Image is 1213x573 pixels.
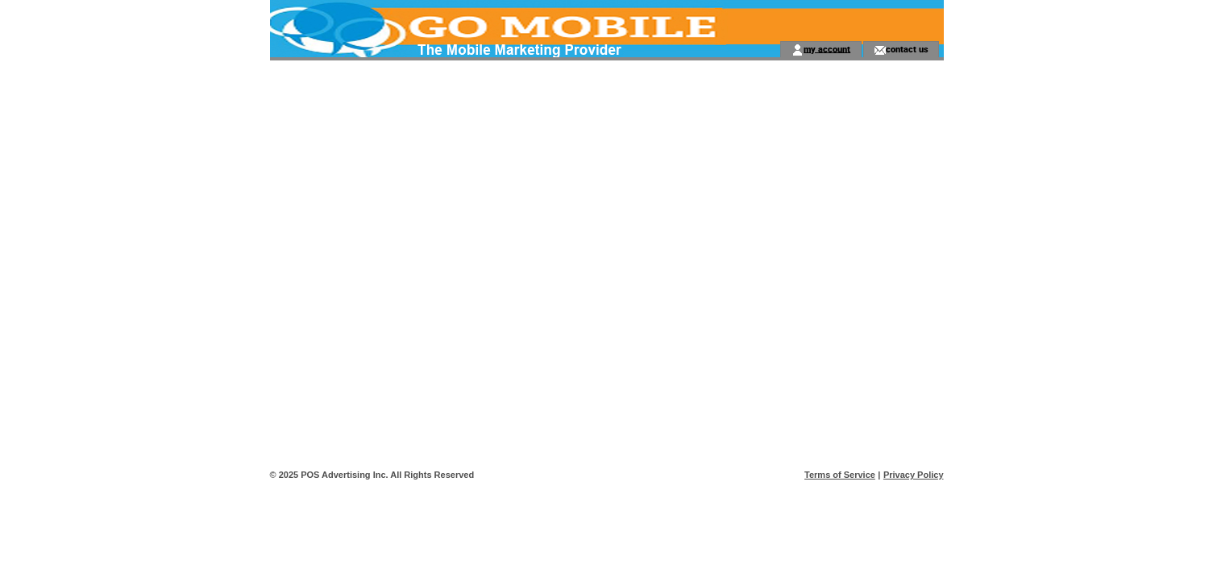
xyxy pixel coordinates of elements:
span: | [878,470,880,480]
span: © 2025 POS Advertising Inc. All Rights Reserved [270,470,475,480]
img: contact_us_icon.gif;jsessionid=A662BC0CA92C326A2336A417580EC16F [874,44,886,56]
a: contact us [886,44,928,54]
a: my account [804,44,850,54]
a: Privacy Policy [883,470,944,480]
a: Terms of Service [804,470,875,480]
img: account_icon.gif;jsessionid=A662BC0CA92C326A2336A417580EC16F [791,44,804,56]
